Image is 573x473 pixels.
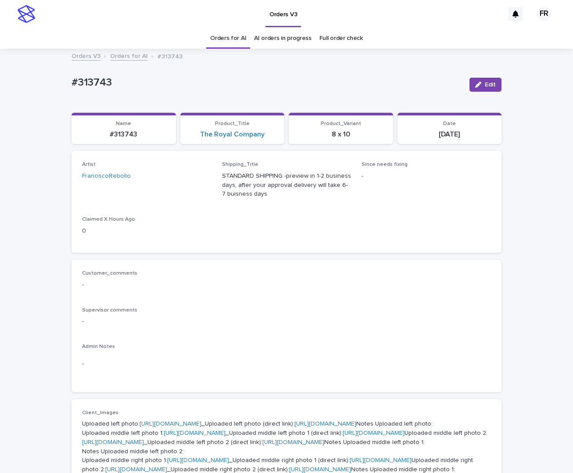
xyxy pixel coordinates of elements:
[485,82,496,88] span: Edit
[294,130,388,139] p: 8 x 10
[82,162,96,167] span: Artist
[215,121,250,126] span: Product_Title
[403,130,497,139] p: [DATE]
[350,457,412,463] a: [URL][DOMAIN_NAME]
[469,78,501,92] button: Edit
[82,317,491,326] p: -
[262,439,324,445] a: [URL][DOMAIN_NAME]
[82,226,211,236] p: 0
[77,130,171,139] p: #313743
[82,410,118,416] span: Client_Images
[18,5,35,23] img: stacker-logo-s-only.png
[82,344,115,349] span: Admin Notes
[289,466,351,473] a: [URL][DOMAIN_NAME]
[72,50,100,61] a: Orders V3
[116,121,131,126] span: Name
[110,50,148,61] a: Orders for AI
[82,280,491,290] p: -
[222,172,351,199] p: STANDARD SHIPPING -preview in 1-2 business days, after your approval delivery will take 6-7 buisn...
[158,51,183,61] p: #313743
[362,162,408,167] span: Since needs fixing
[537,7,551,21] div: FR
[82,308,137,313] span: Supervisor comments
[72,76,462,89] p: #313743
[105,466,167,473] a: [URL][DOMAIN_NAME]
[167,457,229,463] a: [URL][DOMAIN_NAME]
[210,28,246,49] a: Orders for AI
[443,121,456,126] span: Date
[200,130,265,139] a: The Royal Company
[343,430,405,436] a: [URL][DOMAIN_NAME]
[82,217,135,222] span: Claimed X Hours Ago
[294,421,356,427] a: [URL][DOMAIN_NAME]
[254,28,312,49] a: AI orders in progress
[222,162,258,167] span: Shipping_Title
[82,172,131,181] a: FranciscoRebollo
[321,121,361,126] span: Product_Variant
[82,271,137,276] span: Customer_comments
[140,421,201,427] a: [URL][DOMAIN_NAME]
[164,430,226,436] a: [URL][DOMAIN_NAME]
[82,439,144,445] a: [URL][DOMAIN_NAME]
[362,172,491,181] p: -
[319,28,363,49] a: Full order check
[82,359,491,369] p: -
